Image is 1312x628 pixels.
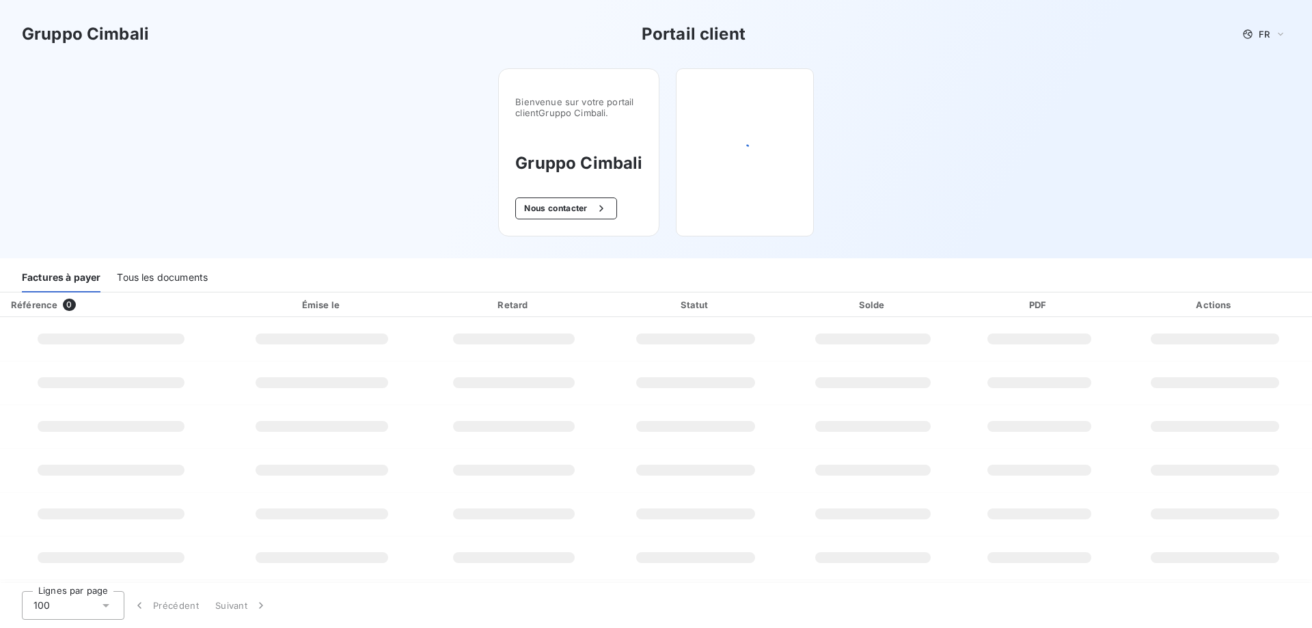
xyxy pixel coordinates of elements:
div: Factures à payer [22,264,100,292]
h3: Portail client [642,22,746,46]
div: Actions [1121,298,1309,312]
div: Émise le [225,298,420,312]
span: Bienvenue sur votre portail client Gruppo Cimbali . [515,96,642,118]
div: Statut [609,298,783,312]
button: Précédent [124,591,207,620]
div: Tous les documents [117,264,208,292]
div: Référence [11,299,57,310]
span: 0 [63,299,75,311]
div: Solde [789,298,958,312]
button: Suivant [207,591,276,620]
div: PDF [963,298,1115,312]
h3: Gruppo Cimbali [22,22,149,46]
span: FR [1259,29,1270,40]
div: Retard [425,298,603,312]
button: Nous contacter [515,197,616,219]
h3: Gruppo Cimbali [515,151,642,176]
span: 100 [33,599,50,612]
